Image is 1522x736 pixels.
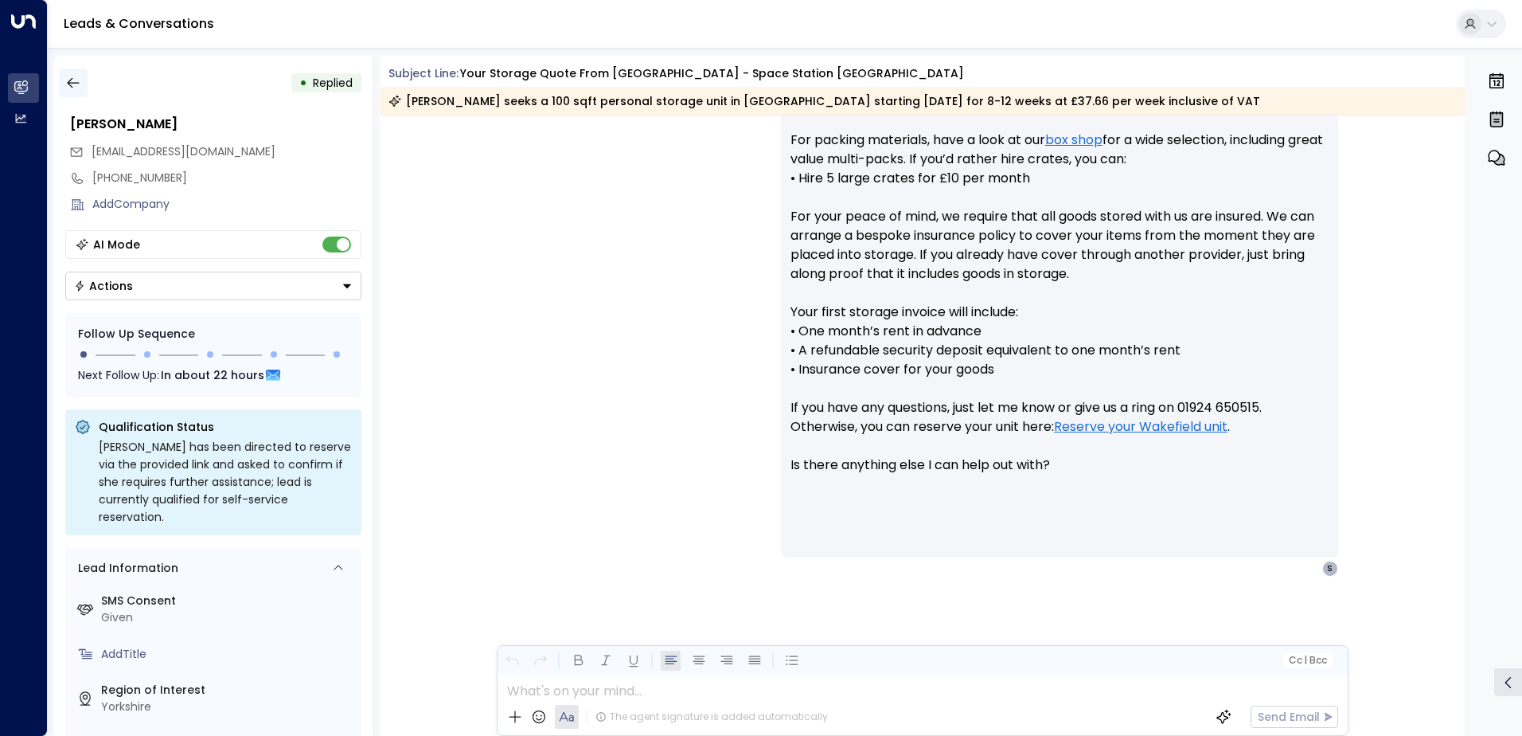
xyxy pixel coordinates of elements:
label: Region of Interest [101,682,355,699]
span: Subject Line: [388,65,459,81]
label: SMS Consent [101,593,355,609]
span: In about 22 hours [161,366,264,384]
a: Reserve your Wakefield unit [1054,417,1227,437]
div: Actions [74,279,133,293]
p: Qualification Status [99,419,352,435]
div: Follow Up Sequence [78,326,349,343]
div: AddCompany [92,196,361,213]
div: The agent signature is added automatically [595,710,828,724]
div: [PERSON_NAME] seeks a 100 sqft personal storage unit in [GEOGRAPHIC_DATA] starting [DATE] for 8-1... [388,93,1260,109]
div: Next Follow Up: [78,366,349,384]
div: [PHONE_NUMBER] [92,170,361,186]
span: susannahnicoleparker@icloud.com [92,143,275,160]
div: AI Mode [93,237,140,253]
button: Undo [502,651,522,671]
span: | [1304,655,1307,666]
div: Button group with a nested menu [65,272,361,300]
div: Lead Information [72,560,178,577]
div: Yorkshire [101,699,355,715]
div: Your storage quote from [GEOGRAPHIC_DATA] - Space Station [GEOGRAPHIC_DATA] [460,65,964,82]
span: Cc Bcc [1288,655,1326,666]
div: [PERSON_NAME] has been directed to reserve via the provided link and asked to confirm if she requ... [99,438,352,526]
span: [EMAIL_ADDRESS][DOMAIN_NAME] [92,143,275,159]
a: Leads & Conversations [64,14,214,33]
button: Redo [530,651,550,671]
div: • [299,69,307,97]
button: Actions [65,272,361,300]
a: box shop [1045,131,1102,150]
span: Replied [313,75,353,91]
div: Given [101,609,355,626]
div: AddTitle [101,646,355,663]
div: S [1322,561,1338,577]
div: [PERSON_NAME] [70,115,361,134]
button: Cc|Bcc [1282,653,1333,668]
